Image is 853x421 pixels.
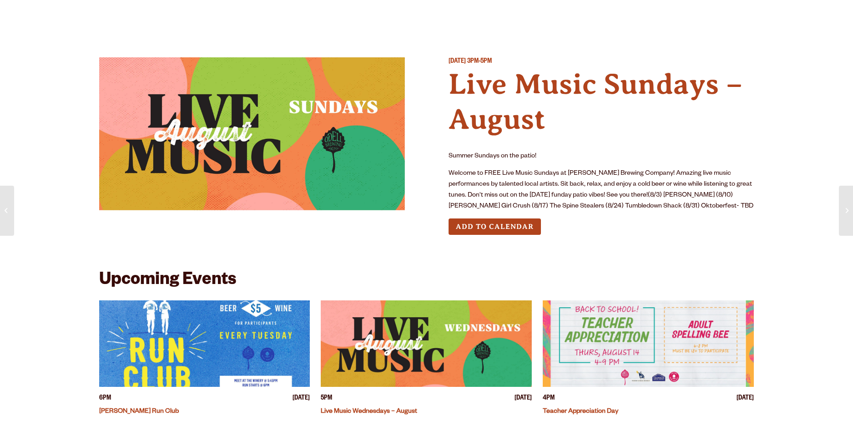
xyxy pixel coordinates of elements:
a: Gear [275,6,312,26]
span: Impact [588,11,622,19]
a: Odell Home [420,6,454,26]
a: View event details [321,300,532,387]
a: [PERSON_NAME] Run Club [99,408,179,416]
span: 4PM [543,394,555,404]
a: View event details [543,300,754,387]
h4: Live Music Sundays – August [449,67,754,137]
a: Teacher Appreciation Day [543,408,618,416]
a: Impact [582,6,628,26]
a: Beer Finder [663,6,732,26]
span: [DATE] [293,394,310,404]
span: Beer [114,11,136,19]
span: Gear [281,11,306,19]
span: 5PM [321,394,332,404]
span: Taprooms [183,11,233,19]
span: Winery [353,11,390,19]
span: [DATE] [515,394,532,404]
span: 6PM [99,394,111,404]
h2: Upcoming Events [99,271,236,291]
a: Beer [108,6,142,26]
span: [DATE] [737,394,754,404]
span: [DATE] [449,58,466,66]
p: Welcome to FREE Live Music Sundays at [PERSON_NAME] Brewing Company! Amazing live music performan... [449,168,754,212]
a: Winery [348,6,396,26]
button: Add to Calendar [449,218,541,235]
a: Taprooms [177,6,239,26]
a: Live Music Wednesdays – August [321,408,417,416]
a: Our Story [483,6,547,26]
p: Summer Sundays on the patio! [449,151,754,162]
span: Beer Finder [669,11,727,19]
span: 3PM-5PM [467,58,492,66]
a: View event details [99,300,310,387]
span: Our Story [489,11,541,19]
